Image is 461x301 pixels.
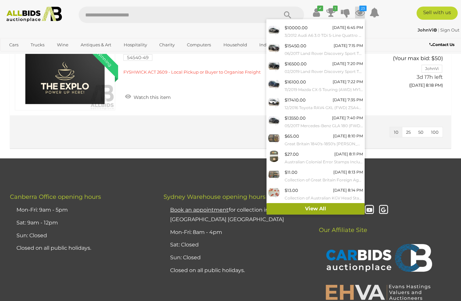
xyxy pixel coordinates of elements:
small: 12/2016 Toyota RAV4 GXL (FWD) ZSA42R MY17 4d Wagon Glacier White 2.0L [285,104,363,111]
a: $17410.00 [DATE] 7:35 PM 12/2016 Toyota RAV4 GXL (FWD) ZSA42R MY17 4d Wagon Glacier White 2.0L [267,95,365,113]
span: $13550.00 [285,115,306,121]
div: [DATE] 6:45 PM [332,24,363,31]
div: [DATE] 8:13 PM [333,169,363,176]
span: $17410.00 [285,97,306,103]
div: [DATE] 8:11 PM [334,150,363,158]
a: Hospitality [119,39,151,50]
img: CARBIDS Auctionplace [322,237,434,280]
li: Sun: Closed [168,251,301,264]
span: 50 [418,129,423,135]
i: Google [378,204,390,216]
img: 54104-1a_ex.jpg [268,60,280,72]
button: 10 [390,127,402,137]
a: Watch this item [123,92,172,102]
a: Cars [5,39,23,50]
span: Watch this item [132,94,171,100]
span: Canberra Office opening hours [10,193,101,200]
span: 100 [431,129,439,135]
span: $27.00 [285,151,299,157]
small: 05/2017 Mercedes-Benz GLA 180 (FWD) X156 MY17.5 4d Wagon Cosmos Black Turbo 1.6L [285,122,363,129]
button: Search [271,7,304,23]
a: Household [219,39,251,50]
span: $13.00 [285,188,298,193]
img: 54505-1a_ex.jpg [268,42,280,54]
a: $65.00 [DATE] 8:10 PM Great Britain 1840's-1850's [PERSON_NAME] Red Stamp Collection Including Ma... [267,131,365,149]
a: $15450.00 [DATE] 7:15 PM 06/2017 Land Rover Discovery Sport TD4 150 SE (AWD) LC MY17 4d Wagon Amm... [267,40,365,58]
strong: JohnVi [418,27,437,33]
img: 54380-2a.jpeg [268,187,280,198]
a: 1 [326,7,336,18]
a: $100 Voucher - Explo Cafe 54540-49 FYSHWICK ACT 2609 - Local Pickup or Buyer to Organise Freight [128,45,372,75]
img: EHVA | Evans Hastings Valuers and Auctioneers [322,284,434,301]
a: View All [267,203,365,215]
li: Closed on all public holidays. [168,264,301,277]
i: ✔ [317,6,323,11]
small: Collection of Great Britain Foreign Agencies Stamps Including [GEOGRAPHIC_DATA] and [GEOGRAPHIC_D... [285,176,363,184]
div: [DATE] 7:22 PM [333,78,363,85]
small: 11/2019 Mazda CX-5 Touring (AWD) MY19 KF Series 2 4d Wagon Deep Crystal Blue Metallic Turbo Diese... [285,86,363,93]
span: 10 [394,129,398,135]
li: Sat: 9am - 12pm [15,217,147,229]
div: [DATE] 8:14 PM [333,187,363,194]
img: 54484-1a_ex.jpg [268,24,280,35]
a: $27.00 [DATE] 8:11 PM Australian Colonial Error Stamps Including [GEOGRAPHIC_DATA] QV Mauve Sixpe... [267,149,365,167]
span: $15450.00 [285,43,306,48]
button: 100 [427,127,443,137]
span: $65.00 [285,133,299,139]
a: 23 [355,7,365,18]
a: Winning [15,45,115,110]
i: Youtube [364,204,375,216]
small: 3/2012 Audi A6 3.0 TDi S-Line Quattro 4GL 4d Sedan Dakota Grey Metallic Turbo Diesel V6 3.0L [285,32,363,39]
u: Book an appointment [170,207,229,213]
span: Our Affiliate Site [317,217,367,234]
li: Sun: Closed [15,229,147,242]
img: 54564-1a_ex.jpg [268,96,280,108]
button: 50 [414,127,427,137]
div: [DATE] 8:10 PM [333,132,363,140]
span: $10000.00 [285,25,308,30]
span: 25 [406,129,411,135]
a: $50 (Your max bid: $50) JohnVi 3d 17h left ([DATE] 8:18 PM) [383,45,445,91]
a: $10000.00 [DATE] 6:45 PM 3/2012 Audi A6 3.0 TDi S-Line Quattro 4GL 4d Sedan Dakota Grey Metallic ... [267,22,365,40]
a: $16100.00 [DATE] 7:22 PM 11/2019 Mazda CX-5 Touring (AWD) MY19 KF Series 2 4d Wagon Deep Crystal ... [267,77,365,95]
a: Sell with us [417,7,458,20]
a: Antiques & Art [76,39,115,50]
small: Great Britain 1840's-1850's [PERSON_NAME] Red Stamp Collection Including Maltese Cross, Various P... [285,140,363,148]
a: $13550.00 [DATE] 7:40 PM 05/2017 Mercedes-Benz GLA 180 (FWD) X156 MY17.5 4d Wagon Cosmos Black Tu... [267,113,365,131]
i: 23 [359,6,367,11]
i: 1 [333,6,338,11]
small: 02/2019 Land Rover Discovery Sport TD4 110 SE (AWD) LC MY19 4d Wagon Santorini Black Metallic Tur... [285,68,363,75]
small: 06/2017 Land Rover Discovery Sport TD4 150 SE (AWD) LC MY17 4d Wagon Ammonite Grey Metallic Turbo... [285,50,363,57]
span: $16500.00 [285,61,307,66]
a: Industrial [255,39,284,50]
small: Collection of Australian KGV Head Stamps, Second Watermark, Official Service Perfins - Approximat... [285,195,363,202]
span: | [438,27,439,33]
small: Australian Colonial Error Stamps Including [GEOGRAPHIC_DATA] QV Mauve Sixpence Imperforate Margin... [285,158,363,166]
a: ✔ [312,7,321,18]
img: 51940-240a.jpeg [268,169,280,180]
img: 51940-237a.jpeg [268,150,280,162]
a: $13.00 [DATE] 8:14 PM Collection of Australian KGV Head Stamps, Second Watermark, Official Servic... [267,185,365,203]
a: JohnVi [418,27,438,33]
button: 25 [402,127,415,137]
li: Closed on all public holidays. [15,242,147,255]
li: Mon-Fri: 8am - 4pm [168,226,301,239]
img: Allbids.com.au [3,7,65,22]
a: Computers [183,39,215,50]
a: Charity [155,39,179,50]
a: Wine [53,39,73,50]
span: $11.00 [285,170,297,175]
img: 51940-238a.jpeg [268,132,280,144]
div: Winning [88,42,118,73]
img: 54526-1a_ex.jpg [268,114,280,126]
div: [DATE] 7:15 PM [334,42,363,49]
a: Book an appointmentfor collection in [GEOGRAPHIC_DATA] [GEOGRAPHIC_DATA] [170,207,284,222]
b: Contact Us [429,42,454,47]
span: $16100.00 [285,79,306,84]
a: [GEOGRAPHIC_DATA] [5,50,60,61]
div: [DATE] 7:40 PM [332,114,363,122]
a: Sign Out [440,27,459,33]
a: Trucks [26,39,49,50]
a: $16500.00 [DATE] 7:20 PM 02/2019 Land Rover Discovery Sport TD4 110 SE (AWD) LC MY19 4d Wagon San... [267,58,365,77]
span: Sydney Warehouse opening hours [164,193,266,200]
